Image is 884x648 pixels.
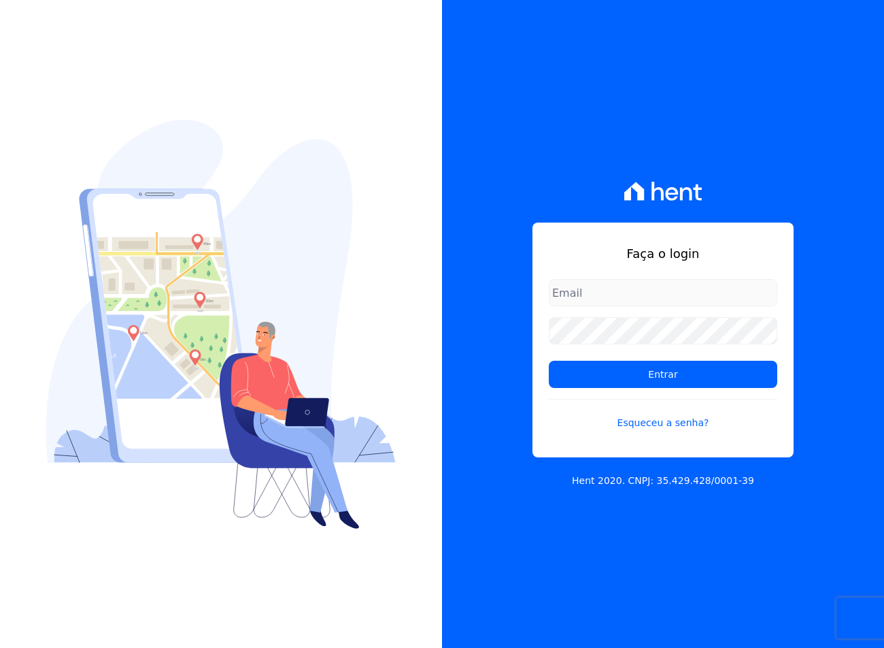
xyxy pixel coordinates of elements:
p: Hent 2020. CNPJ: 35.429.428/0001-39 [572,474,754,488]
h1: Faça o login [549,244,777,263]
input: Email [549,279,777,306]
input: Entrar [549,361,777,388]
img: Login [46,120,396,529]
a: Esqueceu a senha? [549,399,777,430]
